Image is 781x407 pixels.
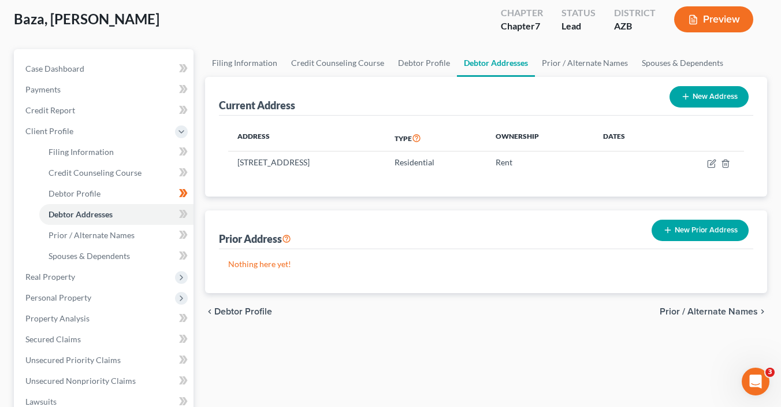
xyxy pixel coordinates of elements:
a: Prior / Alternate Names [535,49,635,77]
div: Chapter [501,20,543,33]
button: Preview [674,6,753,32]
td: Residential [385,151,486,173]
a: Prior / Alternate Names [39,225,194,246]
span: Client Profile [25,126,73,136]
a: Credit Report [16,100,194,121]
span: Filing Information [49,147,114,157]
div: AZB [614,20,656,33]
span: Secured Claims [25,334,81,344]
i: chevron_left [205,307,214,316]
button: Prior / Alternate Names chevron_right [660,307,767,316]
a: Unsecured Priority Claims [16,350,194,371]
th: Type [385,125,486,151]
th: Dates [594,125,664,151]
span: Credit Counseling Course [49,168,142,177]
a: Payments [16,79,194,100]
span: 3 [765,368,775,377]
div: Chapter [501,6,543,20]
th: Ownership [486,125,594,151]
span: Case Dashboard [25,64,84,73]
span: Prior / Alternate Names [49,230,135,240]
span: Prior / Alternate Names [660,307,758,316]
div: District [614,6,656,20]
td: [STREET_ADDRESS] [228,151,385,173]
span: Property Analysis [25,313,90,323]
i: chevron_right [758,307,767,316]
a: Filing Information [205,49,284,77]
a: Debtor Addresses [39,204,194,225]
span: Spouses & Dependents [49,251,130,261]
span: Personal Property [25,293,91,302]
p: Nothing here yet! [228,258,744,270]
div: Lead [561,20,596,33]
span: Payments [25,84,61,94]
a: Case Dashboard [16,58,194,79]
a: Unsecured Nonpriority Claims [16,371,194,391]
span: Debtor Profile [49,188,101,198]
button: chevron_left Debtor Profile [205,307,272,316]
th: Address [228,125,385,151]
td: Rent [486,151,594,173]
span: Debtor Profile [214,307,272,316]
div: Current Address [219,98,295,112]
a: Spouses & Dependents [635,49,730,77]
a: Credit Counseling Course [39,162,194,183]
span: Unsecured Priority Claims [25,355,121,365]
a: Debtor Addresses [457,49,535,77]
a: Credit Counseling Course [284,49,391,77]
span: Credit Report [25,105,75,115]
span: Baza, [PERSON_NAME] [14,10,159,27]
a: Secured Claims [16,329,194,350]
span: 7 [535,20,540,31]
button: New Prior Address [652,220,749,241]
span: Unsecured Nonpriority Claims [25,376,136,386]
span: Lawsuits [25,397,57,406]
a: Spouses & Dependents [39,246,194,267]
span: Debtor Addresses [49,209,113,219]
span: Real Property [25,272,75,282]
a: Filing Information [39,142,194,162]
iframe: Intercom live chat [742,368,769,395]
a: Debtor Profile [39,183,194,204]
a: Property Analysis [16,308,194,329]
a: Debtor Profile [391,49,457,77]
div: Prior Address [219,232,291,246]
div: Status [561,6,596,20]
button: New Address [670,86,749,108]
